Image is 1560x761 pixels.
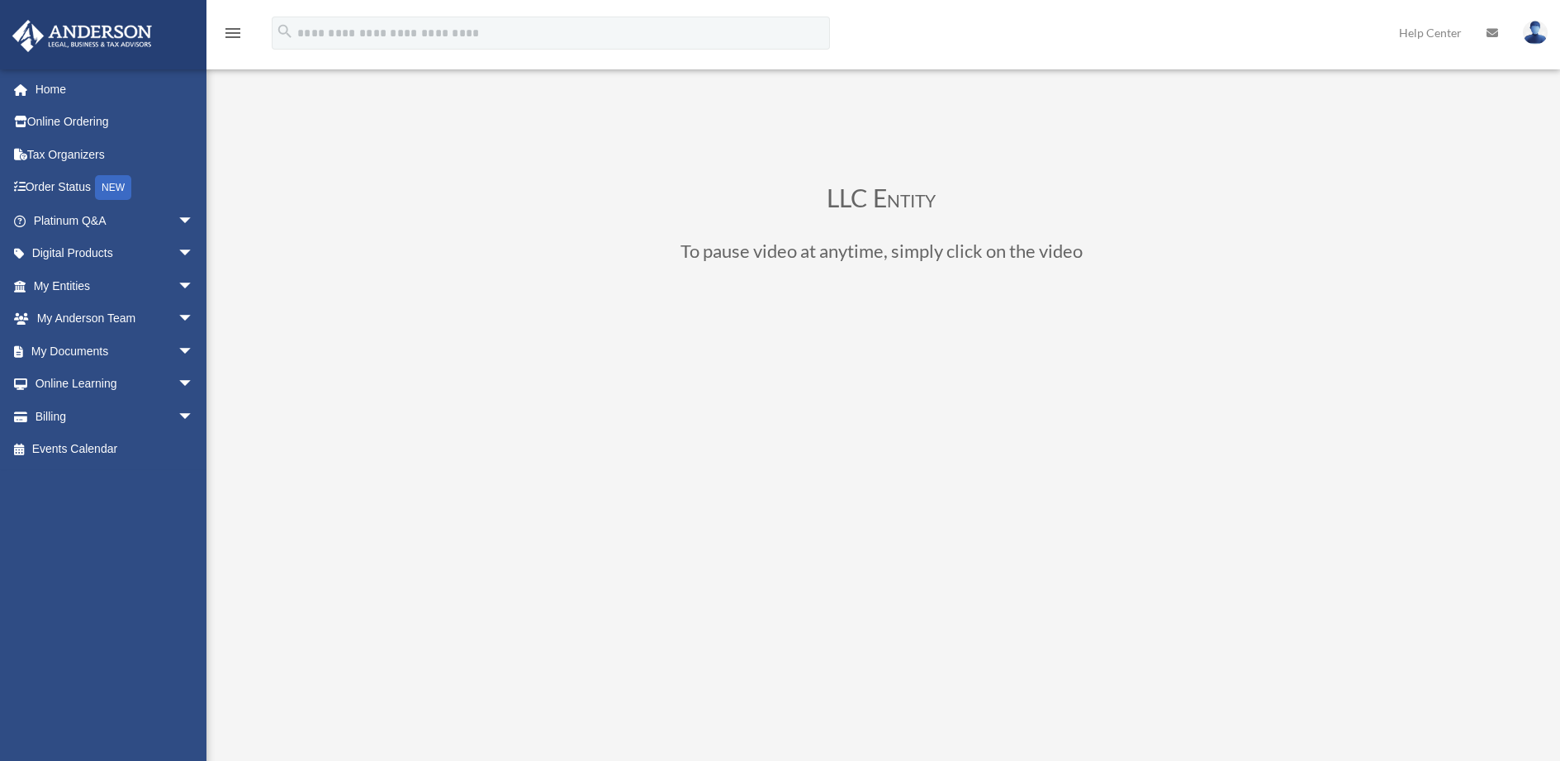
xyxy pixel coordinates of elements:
span: arrow_drop_down [178,237,211,271]
span: arrow_drop_down [178,368,211,402]
a: Online Ordering [12,106,219,139]
a: Platinum Q&Aarrow_drop_down [12,204,219,237]
a: Digital Productsarrow_drop_down [12,237,219,270]
a: My Anderson Teamarrow_drop_down [12,302,219,335]
i: search [276,22,294,40]
a: menu [223,29,243,43]
img: Anderson Advisors Platinum Portal [7,20,157,52]
a: Tax Organizers [12,138,219,171]
span: arrow_drop_down [178,302,211,336]
span: arrow_drop_down [178,204,211,238]
a: My Documentsarrow_drop_down [12,335,219,368]
a: Events Calendar [12,433,219,466]
a: My Entitiesarrow_drop_down [12,269,219,302]
span: arrow_drop_down [178,269,211,303]
img: User Pic [1523,21,1548,45]
span: arrow_drop_down [178,400,211,434]
span: arrow_drop_down [178,335,211,369]
a: Online Learningarrow_drop_down [12,368,219,401]
a: Order StatusNEW [12,171,219,205]
a: Billingarrow_drop_down [12,400,219,433]
div: NEW [95,175,131,200]
i: menu [223,23,243,43]
a: Home [12,73,219,106]
h3: To pause video at anytime, simply click on the video [435,242,1327,269]
h3: LLC Entity [435,185,1327,218]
